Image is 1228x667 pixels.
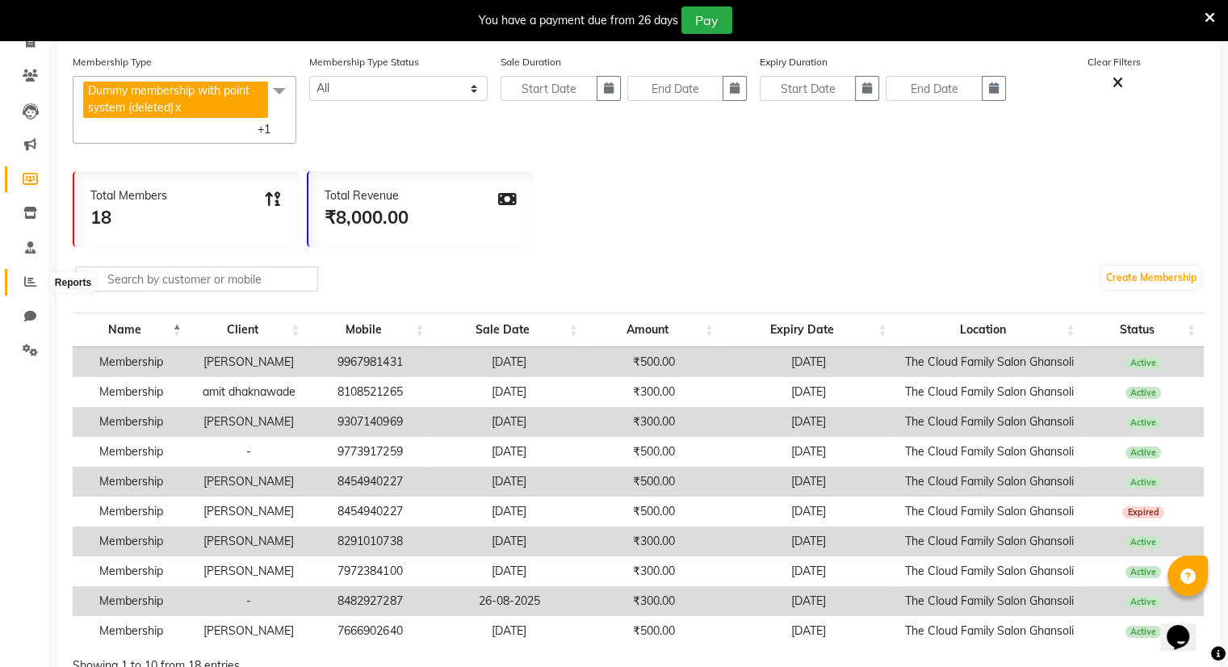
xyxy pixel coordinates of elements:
span: Active [1125,566,1162,579]
td: 26-08-2025 [432,586,585,616]
div: Total Revenue [325,187,409,204]
td: [DATE] [722,586,895,616]
td: [DATE] [432,467,585,497]
td: [PERSON_NAME] [190,526,308,556]
span: +1 [258,122,283,136]
span: Active [1125,626,1162,639]
span: Dummy membership with point system (deleted) [88,83,249,115]
span: Active [1125,417,1162,430]
td: The Cloud Family Salon Ghansoli [895,556,1083,586]
td: [DATE] [432,347,585,377]
th: Expiry Date: activate to sort column ascending [722,313,895,347]
td: Membership [73,556,190,586]
label: Membership Type Status [309,55,419,69]
span: Active [1125,476,1162,489]
td: The Cloud Family Salon Ghansoli [895,377,1083,407]
label: Clear Filters [1088,55,1141,69]
td: Membership [73,467,190,497]
span: Active [1125,387,1162,400]
th: Mobile: activate to sort column ascending [308,313,433,347]
td: 7972384100 [308,556,433,586]
td: [DATE] [722,407,895,437]
td: 9307140969 [308,407,433,437]
td: 9967981431 [308,347,433,377]
td: [DATE] [432,437,585,467]
td: [DATE] [722,437,895,467]
td: ₹300.00 [586,586,722,616]
td: Membership [73,526,190,556]
td: Membership [73,347,190,377]
td: ₹500.00 [586,467,722,497]
td: The Cloud Family Salon Ghansoli [895,407,1083,437]
label: Expiry Duration [760,55,828,69]
td: [PERSON_NAME] [190,616,308,646]
td: 8482927287 [308,586,433,616]
td: [DATE] [432,526,585,556]
td: ₹300.00 [586,407,722,437]
th: Name: activate to sort column descending [73,313,190,347]
td: ₹500.00 [586,437,722,467]
td: Membership [73,377,190,407]
th: Client: activate to sort column ascending [190,313,308,347]
a: Create Membership [1102,266,1201,289]
div: ₹8,000.00 [325,204,409,231]
td: [DATE] [432,616,585,646]
td: - [190,437,308,467]
td: 9773917259 [308,437,433,467]
td: 8454940227 [308,467,433,497]
td: 8454940227 [308,497,433,526]
td: ₹500.00 [586,347,722,377]
td: ₹300.00 [586,377,722,407]
td: [DATE] [722,377,895,407]
td: Membership [73,586,190,616]
th: Amount: activate to sort column ascending [586,313,722,347]
iframe: chat widget [1160,602,1212,651]
td: [DATE] [722,497,895,526]
button: Pay [681,6,732,34]
div: You have a payment due from 26 days [479,12,678,29]
a: x [174,100,181,115]
td: The Cloud Family Salon Ghansoli [895,586,1083,616]
input: Start Date [501,76,597,101]
td: [PERSON_NAME] [190,467,308,497]
td: Membership [73,407,190,437]
td: ₹500.00 [586,616,722,646]
td: [PERSON_NAME] [190,556,308,586]
td: The Cloud Family Salon Ghansoli [895,497,1083,526]
td: [DATE] [722,616,895,646]
th: Status: activate to sort column ascending [1083,313,1204,347]
span: Expired [1122,506,1164,519]
td: [PERSON_NAME] [190,347,308,377]
label: Membership Type [73,55,152,69]
span: Active [1125,596,1162,609]
span: Active [1125,357,1162,370]
td: Membership [73,616,190,646]
td: 7666902640 [308,616,433,646]
td: The Cloud Family Salon Ghansoli [895,467,1083,497]
span: Active [1125,447,1162,459]
td: Membership [73,437,190,467]
input: End Date [886,76,982,101]
td: [DATE] [722,526,895,556]
td: [DATE] [432,556,585,586]
td: ₹500.00 [586,497,722,526]
input: Start Date [760,76,856,101]
th: Sale Date: activate to sort column ascending [432,313,585,347]
td: 8291010738 [308,526,433,556]
td: amit dhaknawade [190,377,308,407]
td: [DATE] [432,497,585,526]
div: 18 [90,204,167,231]
td: [DATE] [722,467,895,497]
input: End Date [627,76,723,101]
td: The Cloud Family Salon Ghansoli [895,347,1083,377]
span: Active [1125,536,1162,549]
label: Sale Duration [501,55,561,69]
td: [DATE] [722,556,895,586]
td: The Cloud Family Salon Ghansoli [895,437,1083,467]
div: Total Members [90,187,167,204]
input: Search by customer or mobile [76,266,318,292]
td: 8108521265 [308,377,433,407]
td: The Cloud Family Salon Ghansoli [895,616,1083,646]
td: The Cloud Family Salon Ghansoli [895,526,1083,556]
td: [DATE] [432,407,585,437]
